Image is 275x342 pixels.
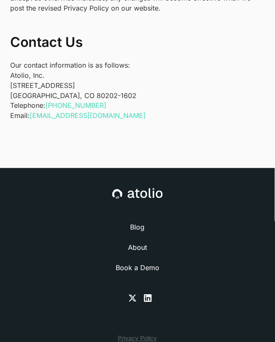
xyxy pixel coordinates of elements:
p: Atolio, Inc. [STREET_ADDRESS] [GEOGRAPHIC_DATA], CO 80202-1602 [10,70,265,101]
a: About [128,243,147,253]
a: Blog [131,222,145,233]
h3: Contact Us [10,34,265,50]
p: Our contact information is as follows: [10,60,265,70]
a: [PHONE_NUMBER] [45,101,106,110]
iframe: Chat Widget [233,301,275,342]
a: [EMAIL_ADDRESS][DOMAIN_NAME] [30,112,146,120]
a: Book a Demo [116,263,159,273]
p: Telephone: Email: [10,101,265,121]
